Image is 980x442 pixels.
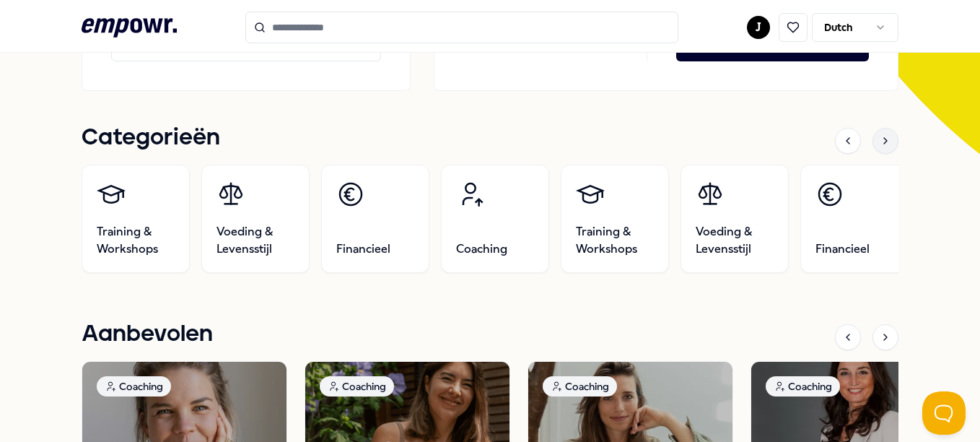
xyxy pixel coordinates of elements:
span: Voeding & Levensstijl [696,223,774,258]
iframe: Help Scout Beacon - Open [922,391,966,435]
button: J [747,16,770,39]
span: Voeding & Levensstijl [216,223,294,258]
span: Financieel [815,240,870,258]
a: Financieel [321,165,429,273]
div: Coaching [766,376,840,396]
a: Voeding & Levensstijl [681,165,789,273]
h1: Aanbevolen [82,316,213,352]
h1: Categorieën [82,120,220,156]
a: Coaching [441,165,549,273]
a: Voeding & Levensstijl [201,165,310,273]
div: Coaching [543,376,617,396]
a: Financieel [800,165,909,273]
input: Search for products, categories or subcategories [245,12,678,43]
span: Financieel [336,240,390,258]
span: Training & Workshops [576,223,654,258]
a: Training & Workshops [561,165,669,273]
div: Coaching [97,376,171,396]
span: Coaching [456,240,507,258]
div: Coaching [320,376,394,396]
a: Training & Workshops [82,165,190,273]
span: Training & Workshops [97,223,175,258]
